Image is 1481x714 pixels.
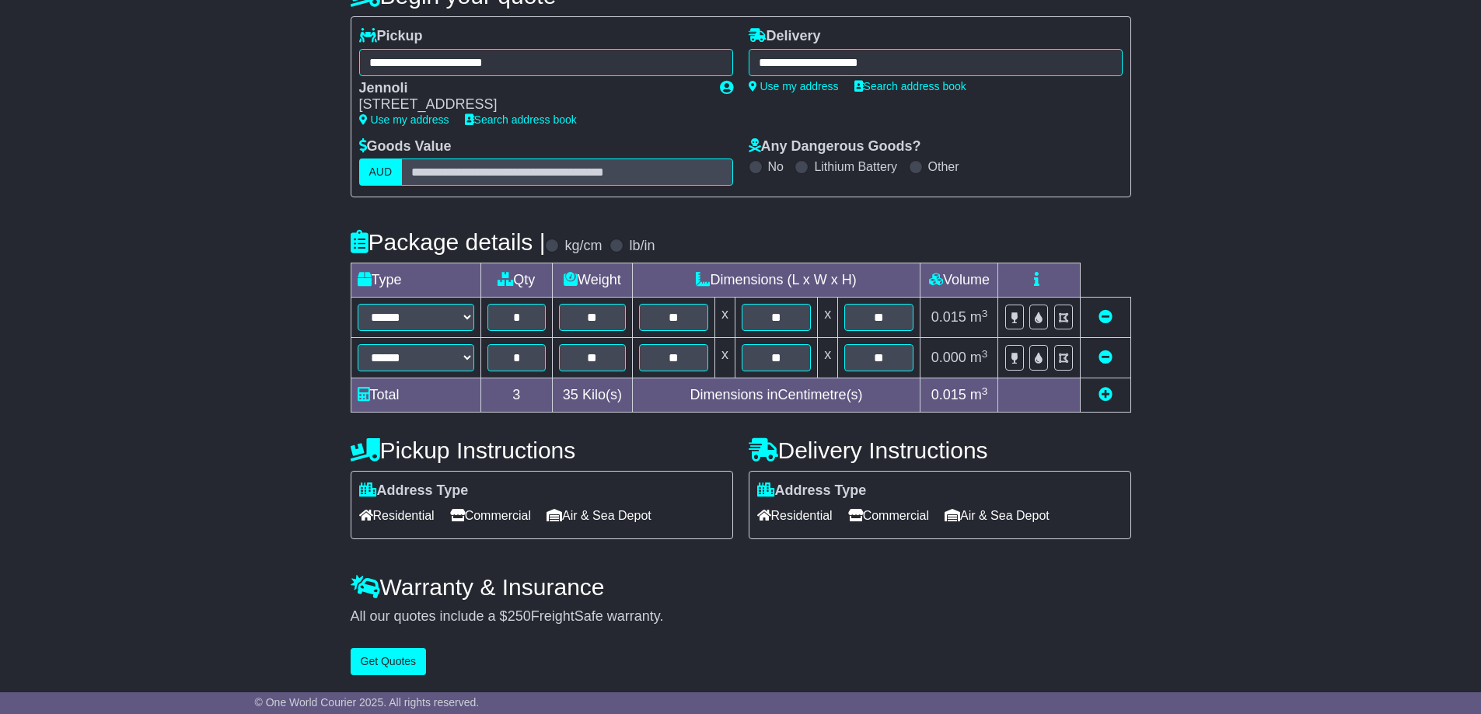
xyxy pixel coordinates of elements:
[1099,309,1112,325] a: Remove this item
[970,387,988,402] span: m
[982,308,988,319] sup: 3
[714,338,735,378] td: x
[757,503,833,528] span: Residential
[553,263,633,298] td: Weight
[749,28,821,45] label: Delivery
[970,309,988,325] span: m
[629,238,655,255] label: lb/in
[931,350,966,365] span: 0.000
[547,503,651,528] span: Air & Sea Depot
[632,378,920,413] td: Dimensions in Centimetre(s)
[982,348,988,360] sup: 3
[351,229,546,255] h4: Package details |
[854,80,966,92] a: Search address book
[931,309,966,325] span: 0.015
[945,503,1050,528] span: Air & Sea Depot
[480,378,553,413] td: 3
[359,96,704,113] div: [STREET_ADDRESS]
[1099,387,1112,402] a: Add new item
[749,437,1131,463] h4: Delivery Instructions
[359,158,403,186] label: AUD
[970,350,988,365] span: m
[351,263,480,298] td: Type
[982,385,988,397] sup: 3
[714,298,735,338] td: x
[359,503,435,528] span: Residential
[359,138,452,155] label: Goods Value
[757,482,867,500] label: Address Type
[351,608,1131,625] div: All our quotes include a $ FreightSafe warranty.
[749,138,921,155] label: Any Dangerous Goods?
[450,503,531,528] span: Commercial
[749,80,839,92] a: Use my address
[480,263,553,298] td: Qty
[255,696,480,709] span: © One World Courier 2025. All rights reserved.
[351,437,733,463] h4: Pickup Instructions
[928,159,959,174] label: Other
[848,503,929,528] span: Commercial
[768,159,784,174] label: No
[931,387,966,402] span: 0.015
[814,159,897,174] label: Lithium Battery
[563,387,578,402] span: 35
[351,574,1131,600] h4: Warranty & Insurance
[359,482,469,500] label: Address Type
[920,263,998,298] td: Volume
[359,113,449,126] a: Use my address
[564,238,602,255] label: kg/cm
[508,608,531,624] span: 250
[359,80,704,97] div: Jennoli
[465,113,577,126] a: Search address book
[818,298,838,338] td: x
[1099,350,1112,365] a: Remove this item
[553,378,633,413] td: Kilo(s)
[351,648,427,675] button: Get Quotes
[632,263,920,298] td: Dimensions (L x W x H)
[818,338,838,378] td: x
[359,28,423,45] label: Pickup
[351,378,480,413] td: Total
